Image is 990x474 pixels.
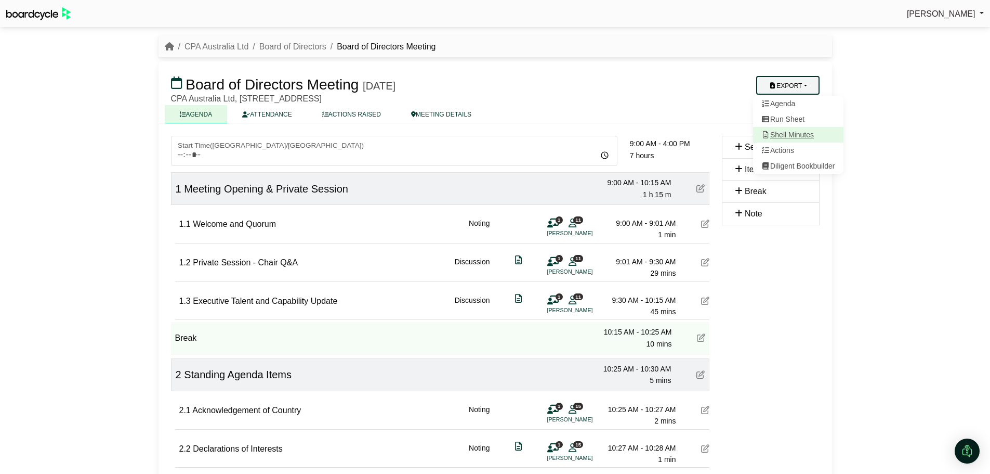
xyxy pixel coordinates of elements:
[556,441,563,448] span: 1
[643,190,671,199] span: 1 h 15 m
[556,216,563,223] span: 1
[753,96,843,111] a: Agenda
[650,308,676,316] span: 45 mins
[753,158,843,174] a: Diligent Bookbuilder
[630,151,654,160] span: 7 hours
[573,293,583,300] span: 11
[193,258,298,267] span: Private Session - Chair Q&A
[547,267,625,276] li: [PERSON_NAME]
[603,294,676,306] div: 9:30 AM - 10:15 AM
[469,404,490,427] div: Noting
[745,143,772,151] span: Section
[179,258,191,267] span: 1.2
[556,403,563,409] span: 1
[658,455,676,464] span: 1 min
[654,417,676,425] span: 2 mins
[955,439,980,464] div: Open Intercom Messenger
[184,369,292,380] span: Standing Agenda Items
[658,230,676,239] span: 1 min
[179,444,191,453] span: 2.2
[192,406,301,415] span: Acknowledgement of Country
[603,404,676,415] div: 10:25 AM - 10:27 AM
[573,216,583,223] span: 11
[556,293,563,300] span: 1
[907,9,975,18] span: [PERSON_NAME]
[603,256,676,267] div: 9:01 AM - 9:30 AM
[184,42,248,51] a: CPA Australia Ltd
[753,143,843,158] a: Actions
[547,229,625,238] li: [PERSON_NAME]
[171,94,322,103] span: CPA Australia Ltd, [STREET_ADDRESS]
[186,76,359,93] span: Board of Directors Meeting
[650,269,676,277] span: 29 mins
[573,403,583,409] span: 15
[599,177,671,188] div: 9:00 AM - 10:15 AM
[259,42,326,51] a: Board of Directors
[556,255,563,262] span: 1
[176,183,181,195] span: 1
[326,40,436,54] li: Board of Directors Meeting
[469,217,490,241] div: Noting
[573,441,583,448] span: 15
[907,7,984,21] a: [PERSON_NAME]
[455,294,490,318] div: Discussion
[165,105,228,123] a: AGENDA
[363,80,395,92] div: [DATE]
[603,217,676,229] div: 9:00 AM - 9:01 AM
[547,415,625,424] li: [PERSON_NAME]
[547,306,625,315] li: [PERSON_NAME]
[6,7,71,20] img: BoardcycleBlackGreen-aaafeed430059cb809a45853b8cf6d952af9d84e6e89e1f1685b34bfd5cb7d64.svg
[165,40,436,54] nav: breadcrumb
[193,444,283,453] span: Declarations of Interests
[646,340,671,348] span: 10 mins
[307,105,396,123] a: ACTIONS RAISED
[745,165,761,174] span: Item
[179,297,191,305] span: 1.3
[396,105,486,123] a: MEETING DETAILS
[176,369,181,380] span: 2
[193,220,276,228] span: Welcome and Quorum
[599,363,671,375] div: 10:25 AM - 10:30 AM
[227,105,307,123] a: ATTENDANCE
[745,209,762,218] span: Note
[179,406,191,415] span: 2.1
[179,220,191,228] span: 1.1
[745,187,767,196] span: Break
[753,111,843,127] a: Run Sheet
[573,255,583,262] span: 11
[630,138,709,149] div: 9:00 AM - 4:00 PM
[193,297,337,305] span: Executive Talent and Capability Update
[469,442,490,466] div: Noting
[756,76,819,95] button: Export
[603,442,676,454] div: 10:27 AM - 10:28 AM
[599,326,672,338] div: 10:15 AM - 10:25 AM
[455,256,490,279] div: Discussion
[650,376,671,385] span: 5 mins
[175,334,197,342] span: Break
[753,127,843,143] a: Shell Minutes
[184,183,348,195] span: Meeting Opening & Private Session
[547,454,625,463] li: [PERSON_NAME]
